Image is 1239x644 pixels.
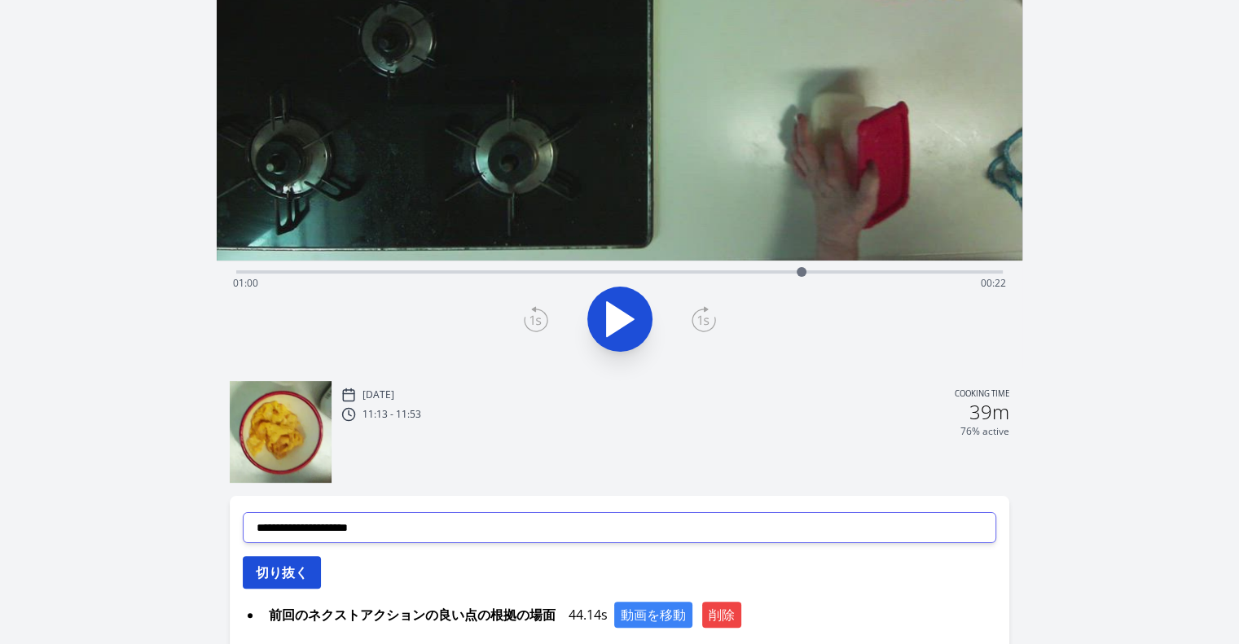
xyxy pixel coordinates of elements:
h2: 39m [969,402,1009,422]
button: 動画を移動 [614,602,692,628]
span: 前回のネクストアクションの良い点の根拠の場面 [262,602,562,628]
p: Cooking time [955,388,1009,402]
div: 44.14s [262,602,996,628]
p: 76% active [960,425,1009,438]
p: [DATE] [362,388,394,401]
img: 250930021431_thumb.jpeg [230,381,332,483]
button: 削除 [702,602,741,628]
span: 00:22 [981,276,1006,290]
p: 11:13 - 11:53 [362,408,421,421]
button: 切り抜く [243,556,321,589]
span: 01:00 [233,276,258,290]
